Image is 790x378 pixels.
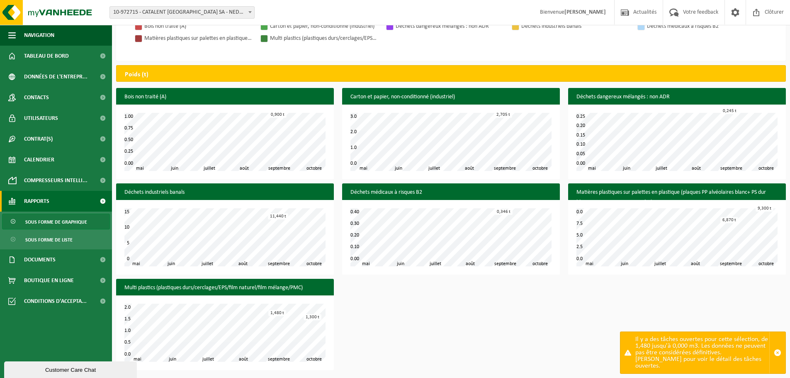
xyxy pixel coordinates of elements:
span: Tableau de bord [24,46,69,66]
div: 11,440 t [268,213,288,219]
div: 6,870 t [720,217,738,223]
h3: Matières plastiques sur palettes en plastique (plaques PP alvéolaires blanc+ PS dur blanc + PP se... [568,183,786,212]
span: Documents [24,249,56,270]
span: Sous forme de graphique [25,214,87,230]
h3: Déchets dangereux mélangés : non ADR [568,88,786,106]
div: Déchets dangereux mélangés : non ADR [396,21,503,32]
a: Sous forme de graphique [2,214,110,229]
span: Calendrier [24,149,54,170]
div: 1,300 t [304,314,321,320]
div: 1,480 t [268,310,286,316]
div: Bois non traité (A) [144,21,252,32]
h3: Déchets médicaux à risques B2 [342,183,560,202]
div: Matières plastiques sur palettes en plastique (plaques PP alvéolaires blanc+ PS dur blanc + PP se... [144,33,252,44]
span: Compresseurs intelli... [24,170,88,191]
span: Données de l'entrepr... [24,66,88,87]
div: Déchets industriels banals [521,21,629,32]
div: 9,300 t [756,205,773,212]
span: Rapports [24,191,49,212]
span: Navigation [24,25,54,46]
h3: Multi plastics (plastiques durs/cerclages/EPS/film naturel/film mélange/PMC) [116,279,334,297]
div: Multi plastics (plastiques durs/cerclages/EPS/film naturel/film mélange/PMC) [270,33,378,44]
strong: [PERSON_NAME] [564,9,606,15]
span: Contacts [24,87,49,108]
span: 10-972715 - CATALENT BELGIUM SA - NEDER-OVER-HEEMBEEK [110,7,254,18]
iframe: chat widget [4,360,139,378]
span: Contrat(s) [24,129,53,149]
a: Sous forme de liste [2,232,110,247]
h3: Carton et papier, non-conditionné (industriel) [342,88,560,106]
div: Carton et papier, non-conditionné (industriel) [270,21,378,32]
h3: Bois non traité (A) [116,88,334,106]
div: 2,705 t [494,112,512,118]
div: 0,900 t [269,112,287,118]
span: Utilisateurs [24,108,58,129]
div: 0,346 t [495,209,513,215]
div: Il y a des tâches ouvertes pour cette sélection, de 1,480 jusqu'à 0,000 m3. Les données ne peuven... [635,332,769,373]
span: 10-972715 - CATALENT BELGIUM SA - NEDER-OVER-HEEMBEEK [109,6,255,19]
span: Sous forme de liste [25,232,73,248]
h2: Poids (t) [117,66,157,84]
span: Boutique en ligne [24,270,74,291]
div: Déchets médicaux à risques B2 [647,21,755,32]
div: 0,245 t [721,108,739,114]
h3: Déchets industriels banals [116,183,334,202]
span: Conditions d'accepta... [24,291,87,312]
